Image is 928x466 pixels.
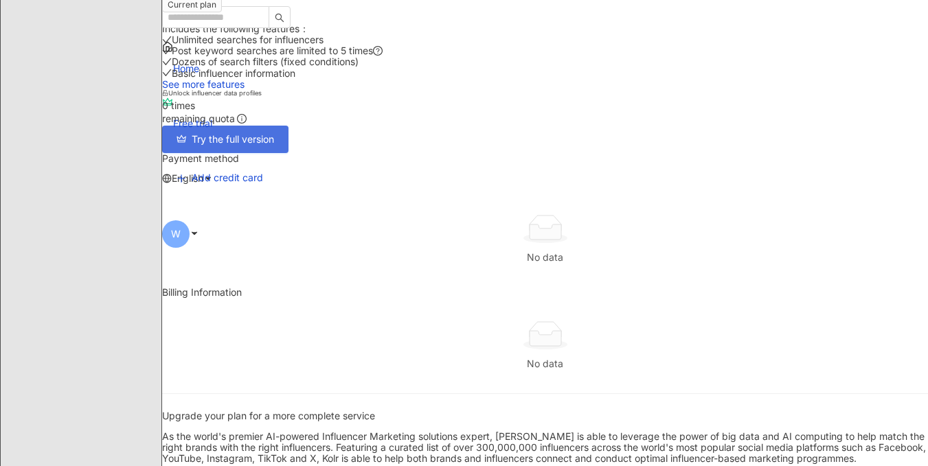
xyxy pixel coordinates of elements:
span: W [171,226,181,242]
span: plus [177,174,186,183]
span: Add credit card [192,172,263,183]
span: search [275,13,284,23]
span: check [162,35,172,45]
button: plusAdd credit card [162,164,278,191]
button: Try the full version [162,126,288,153]
span: Basic influencer information [172,67,295,79]
div: Payment method [162,153,928,164]
span: Unlimited searches for influencers [172,34,324,45]
div: No data [168,250,923,265]
span: Dozens of search filters (fixed conditions) [172,56,359,67]
div: Billing Information [162,287,928,298]
div: Free plan [162,12,928,23]
span: info-circle [235,112,249,126]
span: check [162,57,172,67]
p: As the world's premier AI-powered Influencer Marketing solutions expert, [PERSON_NAME] is able to... [162,431,928,464]
span: question-circle [373,46,383,56]
span: Try the full version [192,134,274,145]
a: See more features [162,78,245,90]
p: Upgrade your plan for a more complete service [162,410,928,421]
span: Post keyword searches are limited to 5 times [172,45,373,56]
h6: Unlock influencer data profiles [162,90,928,97]
div: remaining quota [162,100,928,125]
span: check [162,46,172,56]
div: 0 times [162,100,928,111]
span: check [162,68,172,78]
span: unlock [162,90,168,96]
div: Includes the following features ： [162,23,928,34]
div: No data [168,356,923,371]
